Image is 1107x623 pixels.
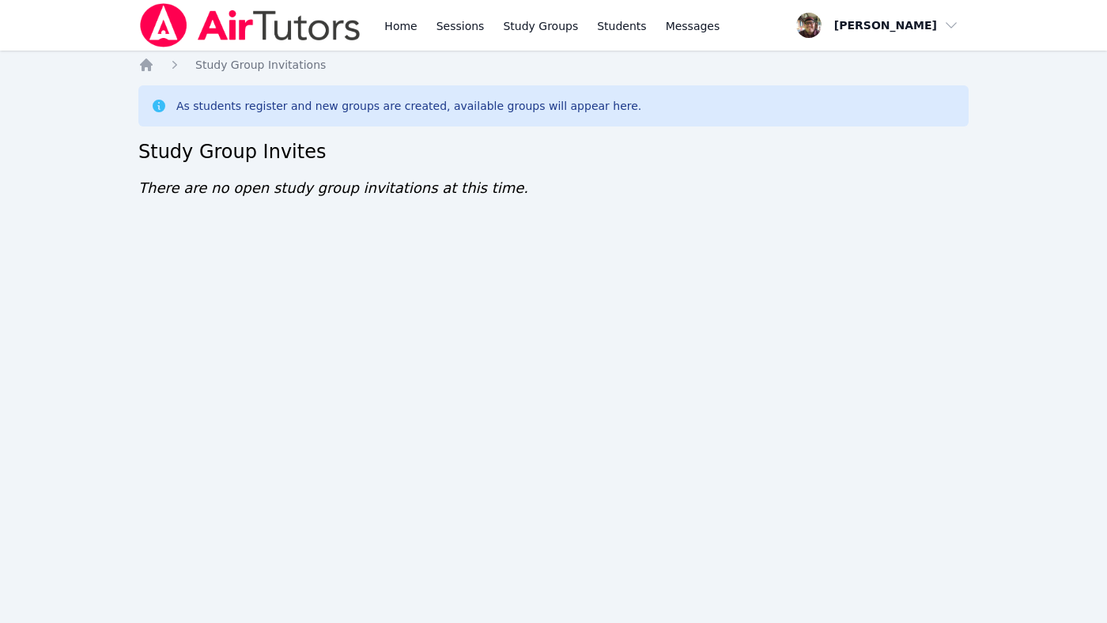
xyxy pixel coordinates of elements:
[666,18,720,34] span: Messages
[138,3,362,47] img: Air Tutors
[176,98,641,114] div: As students register and new groups are created, available groups will appear here.
[138,57,969,73] nav: Breadcrumb
[195,57,326,73] a: Study Group Invitations
[138,179,528,196] span: There are no open study group invitations at this time.
[138,139,969,164] h2: Study Group Invites
[195,59,326,71] span: Study Group Invitations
